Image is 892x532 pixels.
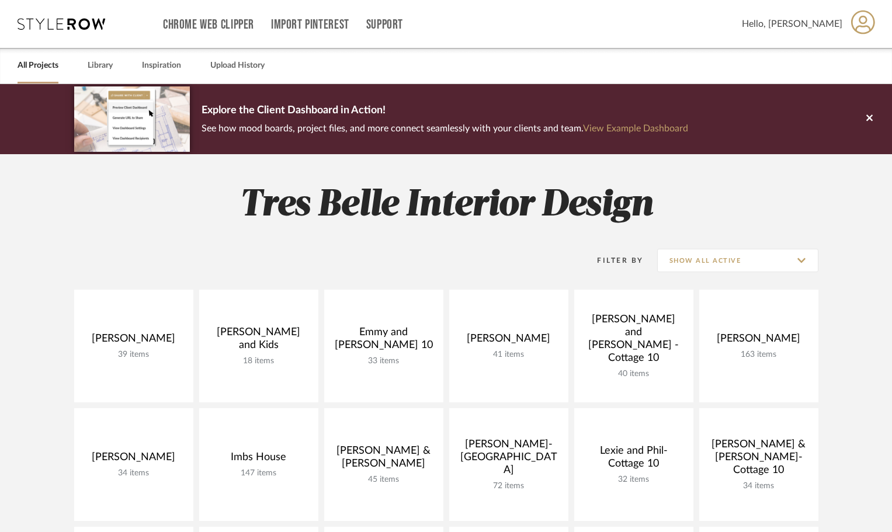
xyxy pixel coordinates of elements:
[459,438,559,481] div: [PERSON_NAME]- [GEOGRAPHIC_DATA]
[334,444,434,475] div: [PERSON_NAME] & [PERSON_NAME]
[709,350,809,360] div: 163 items
[74,86,190,151] img: d5d033c5-7b12-40c2-a960-1ecee1989c38.png
[459,481,559,491] div: 72 items
[84,468,184,478] div: 34 items
[709,438,809,481] div: [PERSON_NAME] & [PERSON_NAME]-Cottage 10
[583,124,688,133] a: View Example Dashboard
[334,356,434,366] div: 33 items
[459,350,559,360] div: 41 items
[582,255,644,266] div: Filter By
[88,58,113,74] a: Library
[209,356,309,366] div: 18 items
[84,451,184,468] div: [PERSON_NAME]
[84,350,184,360] div: 39 items
[210,58,265,74] a: Upload History
[459,332,559,350] div: [PERSON_NAME]
[163,20,254,30] a: Chrome Web Clipper
[584,475,684,485] div: 32 items
[709,481,809,491] div: 34 items
[584,444,684,475] div: Lexie and Phil-Cottage 10
[209,451,309,468] div: Imbs House
[271,20,349,30] a: Import Pinterest
[742,17,842,31] span: Hello, [PERSON_NAME]
[334,326,434,356] div: Emmy and [PERSON_NAME] 10
[709,332,809,350] div: [PERSON_NAME]
[84,332,184,350] div: [PERSON_NAME]
[202,102,688,120] p: Explore the Client Dashboard in Action!
[584,369,684,379] div: 40 items
[209,468,309,478] div: 147 items
[18,58,58,74] a: All Projects
[366,20,403,30] a: Support
[584,313,684,369] div: [PERSON_NAME] and [PERSON_NAME] -Cottage 10
[142,58,181,74] a: Inspiration
[209,326,309,356] div: [PERSON_NAME] and Kids
[334,475,434,485] div: 45 items
[202,120,688,137] p: See how mood boards, project files, and more connect seamlessly with your clients and team.
[26,183,867,227] h2: Tres Belle Interior Design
